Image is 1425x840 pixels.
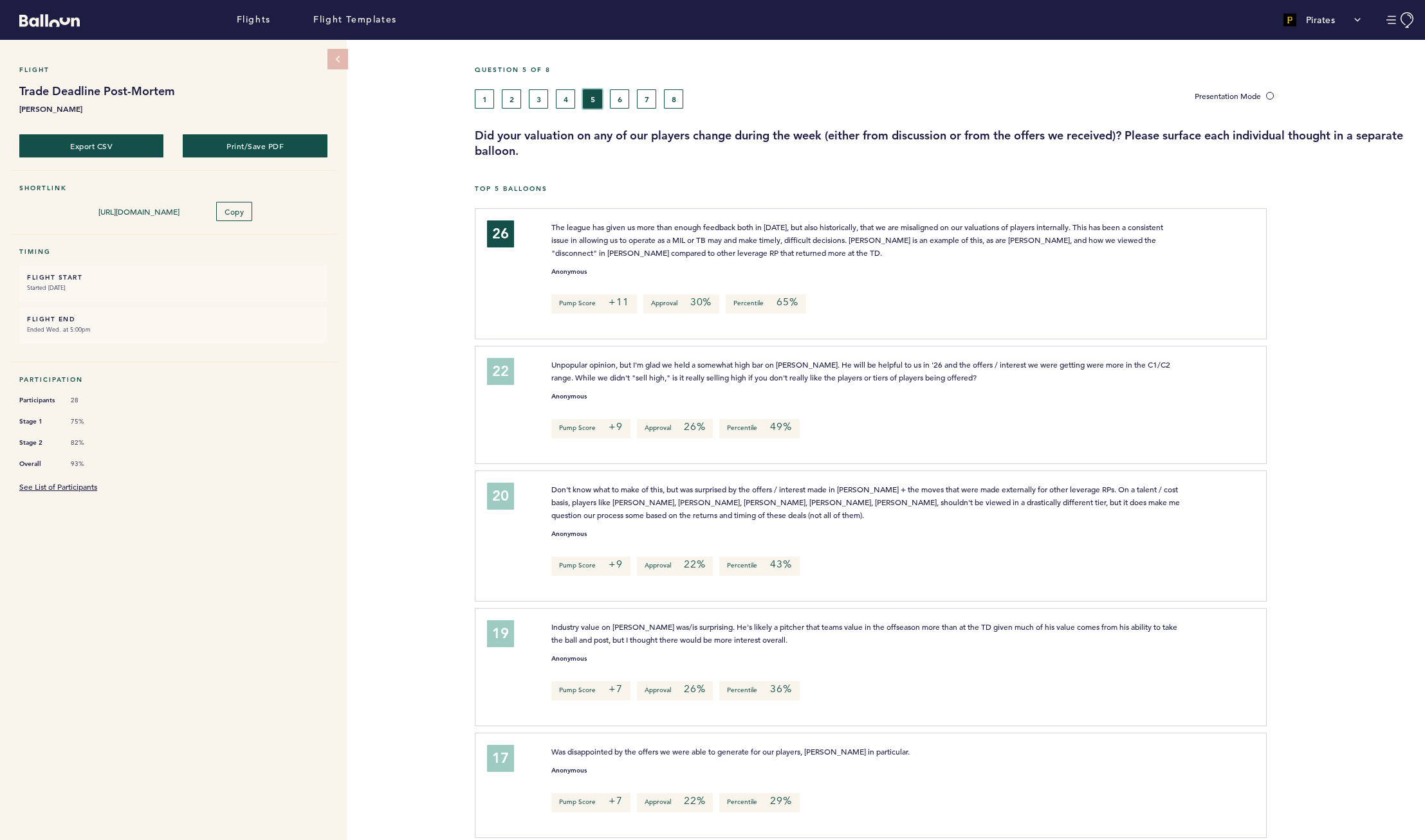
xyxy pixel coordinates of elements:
[487,745,514,772] div: 17
[19,247,327,256] h5: Timing
[551,767,587,774] small: Anonymous
[637,419,713,438] p: Approval
[643,294,719,314] p: Approval
[1277,7,1368,33] button: Pirates
[27,315,320,323] h6: FLIGHT END
[637,793,713,812] p: Approval
[71,396,109,405] span: 28
[770,683,791,695] em: 36%
[1195,91,1261,101] span: Presentation Mode
[609,558,623,571] em: +9
[551,222,1165,258] span: The league has given us more than enough feedback both in [DATE], but also historically, that we ...
[19,481,97,492] a: See List of Participants
[664,89,683,109] button: 8
[551,531,587,537] small: Anonymous
[684,683,705,695] em: 26%
[19,394,58,407] span: Participants
[609,794,623,807] em: +7
[1306,13,1336,26] p: Pirates
[475,66,1415,74] h5: Question 5 of 8
[684,420,705,433] em: 26%
[719,681,799,701] p: Percentile
[770,558,791,571] em: 43%
[609,420,623,433] em: +9
[690,296,712,308] em: 30%
[19,375,327,384] h5: Participation
[27,323,320,336] small: Ended Wed. at 5:00pm
[475,89,494,109] button: 1
[183,134,327,157] button: Print/Save PDF
[19,436,58,449] span: Stage 2
[637,557,713,576] p: Approval
[19,84,327,99] h1: Trade Deadline Post-Mortem
[487,620,514,647] div: 19
[637,89,656,109] button: 7
[19,66,327,74] h5: Flight
[71,460,109,469] span: 93%
[637,681,713,701] p: Approval
[719,557,799,576] p: Percentile
[487,220,514,247] div: 26
[19,415,58,428] span: Stage 1
[237,13,271,27] a: Flights
[551,681,630,701] p: Pump Score
[475,184,1415,193] h5: Top 5 Balloons
[313,13,397,27] a: Flight Templates
[19,184,327,192] h5: Shortlink
[610,89,629,109] button: 6
[583,89,602,109] button: 5
[551,557,630,576] p: Pump Score
[684,558,705,571] em: 22%
[487,358,514,385] div: 22
[684,794,705,807] em: 22%
[551,746,910,756] span: Was disappointed by the offers we were able to generate for our players, [PERSON_NAME] in particu...
[19,134,163,157] button: Export CSV
[551,621,1179,645] span: Industry value on [PERSON_NAME] was/is surprising. He's likely a pitcher that teams value in the ...
[609,683,623,695] em: +7
[27,273,320,281] h6: FLIGHT START
[19,458,58,470] span: Overall
[770,420,791,433] em: 49%
[225,206,244,217] span: Copy
[551,393,587,400] small: Anonymous
[1386,12,1415,28] button: Manage Account
[551,793,630,812] p: Pump Score
[726,294,805,314] p: Percentile
[770,794,791,807] em: 29%
[719,419,799,438] p: Percentile
[216,202,252,221] button: Copy
[502,89,521,109] button: 2
[551,656,587,662] small: Anonymous
[71,417,109,426] span: 75%
[551,269,587,275] small: Anonymous
[556,89,575,109] button: 4
[71,438,109,447] span: 82%
[777,296,798,308] em: 65%
[27,281,320,294] small: Started [DATE]
[529,89,548,109] button: 3
[19,14,80,27] svg: Balloon
[719,793,799,812] p: Percentile
[551,419,630,438] p: Pump Score
[487,483,514,510] div: 20
[10,13,80,26] a: Balloon
[475,128,1415,159] h3: Did your valuation on any of our players change during the week (either from discussion or from t...
[551,359,1172,382] span: Unpopular opinion, but I'm glad we held a somewhat high bar on [PERSON_NAME]. He will be helpful ...
[19,102,327,115] b: [PERSON_NAME]
[551,294,636,314] p: Pump Score
[551,484,1182,520] span: Don't know what to make of this, but was surprised by the offers / interest made in [PERSON_NAME]...
[609,296,629,308] em: +11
